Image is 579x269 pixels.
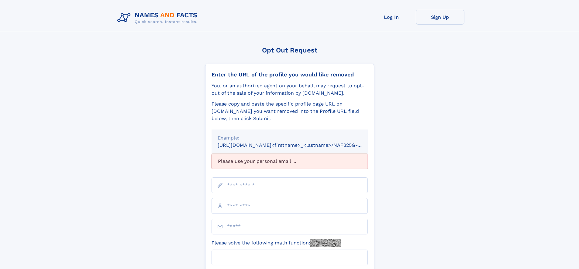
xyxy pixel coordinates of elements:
div: Enter the URL of the profile you would like removed [212,71,368,78]
div: Example: [218,134,362,142]
div: Opt Out Request [205,46,374,54]
div: You, or an authorized agent on your behalf, may request to opt-out of the sale of your informatio... [212,82,368,97]
div: Please copy and paste the specific profile page URL on [DOMAIN_NAME] you want removed into the Pr... [212,100,368,122]
a: Log In [367,10,416,25]
div: Please use your personal email ... [212,154,368,169]
img: Logo Names and Facts [115,10,202,26]
small: [URL][DOMAIN_NAME]<firstname>_<lastname>/NAF325G-xxxxxxxx [218,142,379,148]
a: Sign Up [416,10,464,25]
label: Please solve the following math function: [212,239,341,247]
